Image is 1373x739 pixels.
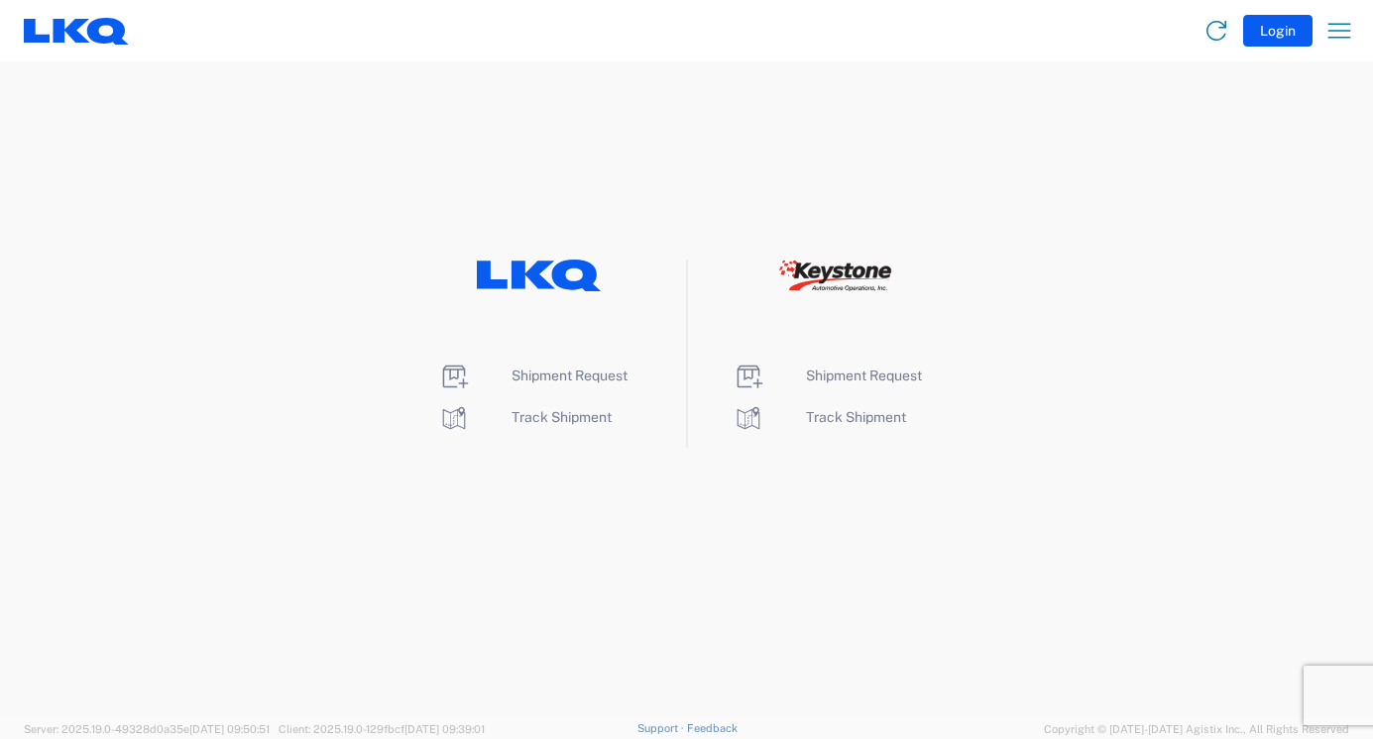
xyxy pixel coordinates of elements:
a: Shipment Request [733,368,922,383]
a: Track Shipment [733,409,906,425]
span: Shipment Request [512,368,628,383]
span: Shipment Request [806,368,922,383]
a: Support [637,722,687,734]
button: Login [1243,15,1313,47]
span: Client: 2025.19.0-129fbcf [279,723,485,735]
span: Track Shipment [512,409,612,425]
a: Feedback [687,722,738,734]
span: [DATE] 09:39:01 [404,723,485,735]
span: [DATE] 09:50:51 [189,723,270,735]
span: Copyright © [DATE]-[DATE] Agistix Inc., All Rights Reserved [1044,720,1349,738]
span: Server: 2025.19.0-49328d0a35e [24,723,270,735]
span: Track Shipment [806,409,906,425]
a: Shipment Request [438,368,628,383]
a: Track Shipment [438,409,612,425]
